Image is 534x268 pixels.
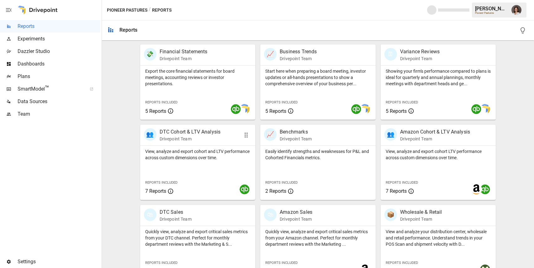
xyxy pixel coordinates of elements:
span: 5 Reports [386,108,407,114]
p: Easily identify strengths and weaknesses for P&L and Cohorted Financials metrics. [265,148,371,161]
div: 🛍 [264,208,277,221]
span: Reports Included [145,261,177,265]
span: Reports Included [386,181,418,185]
p: Financial Statements [160,48,208,55]
p: View, analyze and export cohort LTV performance across custom dimensions over time. [386,148,491,161]
img: quickbooks [231,104,241,114]
span: Reports Included [265,100,298,104]
p: Quickly view, analyze and export critical sales metrics from your DTC channel. Perfect for monthl... [145,229,251,247]
span: Reports [18,23,100,30]
div: 👥 [384,128,397,141]
p: Drivepoint Team [160,55,208,62]
span: Dazzler Studio [18,48,100,55]
span: Plans [18,73,100,80]
span: 5 Reports [265,108,286,114]
div: 🛍 [144,208,156,221]
div: 👥 [144,128,156,141]
p: Variance Reviews [400,48,440,55]
p: Amazon Sales [280,208,312,216]
img: amazon [471,184,481,194]
span: 5 Reports [145,108,166,114]
span: Experiments [18,35,100,43]
div: 📦 [384,208,397,221]
div: 📈 [264,128,277,141]
div: Pioneer Pastures [475,12,508,14]
img: smart model [240,104,250,114]
p: Amazon Cohort & LTV Analysis [400,128,470,136]
span: Reports Included [265,181,298,185]
span: Settings [18,258,100,265]
span: Reports Included [265,261,298,265]
span: Reports Included [386,100,418,104]
button: Pioneer Pastures [107,6,147,14]
p: Drivepoint Team [280,55,317,62]
p: Business Trends [280,48,317,55]
p: Start here when preparing a board meeting, investor updates or all-hands presentations to show a ... [265,68,371,87]
p: Drivepoint Team [160,216,192,222]
span: Reports Included [145,100,177,104]
div: 💸 [144,48,156,60]
div: [PERSON_NAME] [475,6,508,12]
img: smart model [480,104,490,114]
span: Reports Included [145,181,177,185]
div: / [149,6,151,14]
div: Reports [119,27,137,33]
span: Team [18,110,100,118]
p: Drivepoint Team [280,136,312,142]
img: Franziska Ibscher [511,5,521,15]
span: 7 Reports [145,188,166,194]
img: quickbooks [351,104,361,114]
button: Franziska Ibscher [508,1,525,19]
p: View and analyze your distribution center, wholesale and retail performance. Understand trends in... [386,229,491,247]
p: DTC Sales [160,208,192,216]
p: View, analyze and export cohort and LTV performance across custom dimensions over time. [145,148,251,161]
span: Data Sources [18,98,100,105]
img: smart model [360,104,370,114]
span: 2 Reports [265,188,286,194]
p: Drivepoint Team [400,136,470,142]
p: DTC Cohort & LTV Analysis [160,128,221,136]
p: Wholesale & Retail [400,208,442,216]
p: Drivepoint Team [280,216,312,222]
img: quickbooks [471,104,481,114]
p: Drivepoint Team [160,136,221,142]
p: Quickly view, analyze and export critical sales metrics from your Amazon channel. Perfect for mon... [265,229,371,247]
div: 🗓 [384,48,397,60]
span: Reports Included [386,261,418,265]
div: 📈 [264,48,277,60]
img: quickbooks [480,184,490,194]
span: Dashboards [18,60,100,68]
span: SmartModel [18,85,83,93]
p: Benchmarks [280,128,312,136]
span: 7 Reports [386,188,407,194]
span: ™ [45,84,49,92]
p: Showing your firm's performance compared to plans is ideal for quarterly and annual plannings, mo... [386,68,491,87]
p: Drivepoint Team [400,55,440,62]
img: quickbooks [240,184,250,194]
p: Export the core financial statements for board meetings, accounting reviews or investor presentat... [145,68,251,87]
p: Drivepoint Team [400,216,442,222]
